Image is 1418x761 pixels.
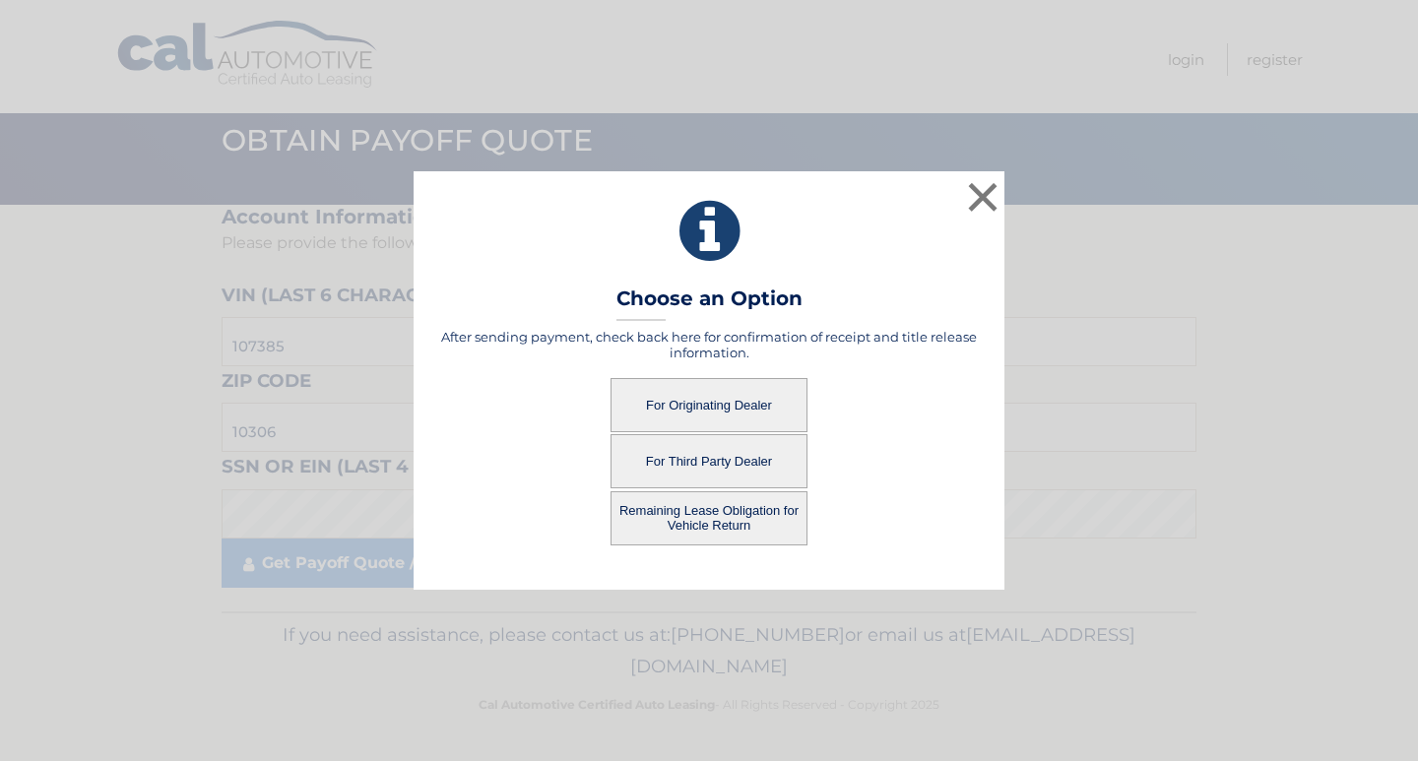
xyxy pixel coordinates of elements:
button: For Originating Dealer [611,378,807,432]
h3: Choose an Option [616,286,803,321]
h5: After sending payment, check back here for confirmation of receipt and title release information. [438,329,980,360]
button: Remaining Lease Obligation for Vehicle Return [611,491,807,545]
button: For Third Party Dealer [611,434,807,488]
button: × [963,177,1002,217]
